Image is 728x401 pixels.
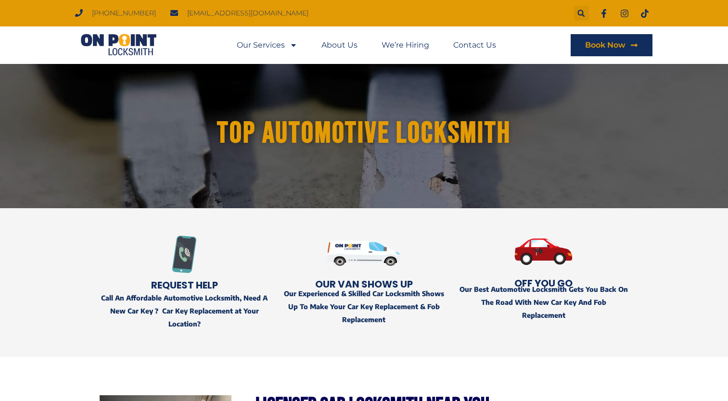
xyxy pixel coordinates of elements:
a: Contact Us [453,34,496,56]
nav: Menu [237,34,496,56]
h2: Request Help [100,280,269,290]
a: About Us [321,34,358,56]
span: [EMAIL_ADDRESS][DOMAIN_NAME] [185,7,308,20]
a: Our Services [237,34,297,56]
img: Automotive Locksmith 2 [459,223,628,281]
img: Call for Emergency Locksmith Services Help in Coquitlam Tri-cities [166,236,203,273]
span: [PHONE_NUMBER] [89,7,156,20]
div: Search [574,6,589,21]
h2: Off You Go [459,278,628,288]
p: Our Best Automotive Locksmith Gets You Back On The Road With New Car Key And Fob Replacement [459,283,628,322]
a: We’re Hiring [382,34,429,56]
img: Automotive Locksmith 1 [327,223,401,283]
p: Our Experienced & Skilled Car Locksmith Shows Up To Make Your Car Key Replacement & Fob Replacement [279,287,449,326]
span: Book Now [585,41,626,49]
h1: Top Automotive Locksmith [95,118,634,149]
a: Book Now [571,34,652,56]
h2: OUR VAN Shows Up [279,279,449,289]
p: Call An Affordable Automotive Locksmith, Need A New Car Key ? Car Key Replacement at Your Location? [100,291,269,331]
